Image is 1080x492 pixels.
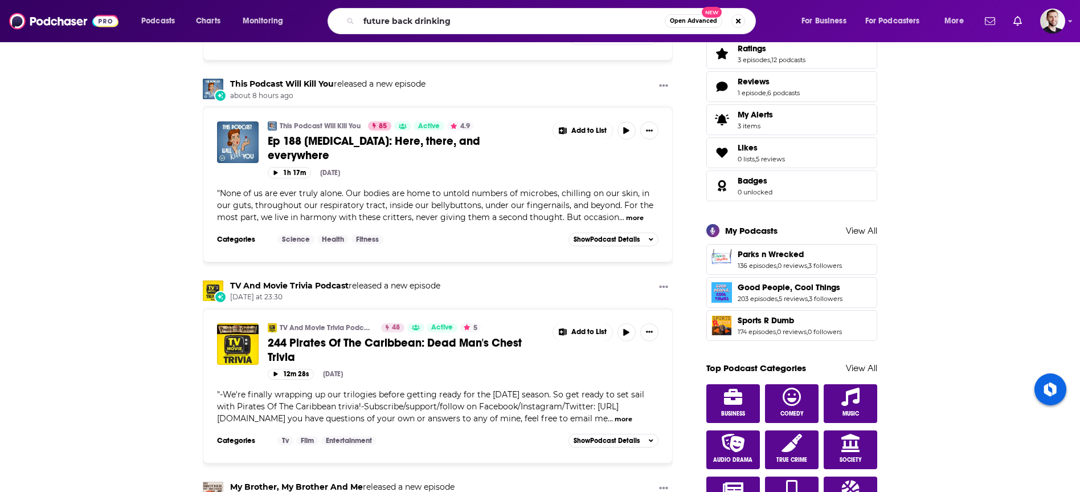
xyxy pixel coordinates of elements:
span: Good People, Cool Things [706,277,877,308]
img: Podchaser - Follow, Share and Rate Podcasts [9,10,118,32]
a: Ratings [710,46,733,62]
span: Reviews [706,71,877,102]
span: , [766,89,767,97]
span: , [807,328,808,336]
span: True Crime [776,457,807,463]
a: Comedy [765,384,819,423]
span: , [776,328,777,336]
a: 48 [381,323,404,332]
button: open menu [858,12,936,30]
a: 6 podcasts [767,89,800,97]
img: This Podcast Will Kill You [203,79,223,99]
a: 244 Pirates Of The Caribbean: Dead Man's Chest Trivia [268,336,545,364]
span: Ep 188 [MEDICAL_DATA]: Here, there, and everywhere [268,134,480,162]
span: My Alerts [738,109,773,120]
button: more [615,414,632,424]
span: None of us are ever truly alone. Our bodies are home to untold numbers of microbes, chilling on o... [217,188,653,222]
div: [DATE] [320,169,340,177]
a: Tv [277,436,293,445]
span: Active [418,121,440,132]
a: Parks n Wrecked [710,248,733,271]
a: 203 episodes [738,295,778,303]
span: Active [431,322,453,334]
a: 136 episodes [738,262,776,270]
span: Parks n Wrecked [738,249,804,259]
button: Show More Button [654,280,673,295]
a: Active [427,323,457,332]
a: Likes [710,145,733,161]
span: Add to List [571,328,607,336]
span: Ratings [738,43,766,54]
a: Ep 188 [MEDICAL_DATA]: Here, there, and everywhere [268,134,545,162]
span: ... [608,413,613,424]
span: Audio Drama [713,457,752,463]
button: Show More Button [553,121,612,140]
a: Audio Drama [706,430,760,469]
div: [DATE] [323,370,343,378]
a: Parks n Wrecked [738,249,842,259]
span: 244 Pirates Of The Caribbean: Dead Man's Chest Trivia [268,336,522,364]
span: Comedy [780,410,804,417]
span: 85 [379,121,387,132]
div: My Podcasts [725,225,778,236]
button: Show More Button [553,323,612,341]
span: 3 followers [807,262,842,270]
a: This Podcast Will Kill You [230,79,334,89]
span: , [755,155,756,163]
span: Likes [738,143,758,153]
span: about 8 hours ago [230,91,426,101]
button: open menu [133,12,190,30]
span: Reviews [738,76,770,87]
img: Parks n Wrecked [711,249,732,270]
span: Society [840,457,862,463]
h3: released a new episode [230,280,440,291]
button: 12m 28s [268,369,314,380]
img: TV And Movie Trivia Podcast [203,280,223,301]
a: True Crime [765,430,819,469]
a: 5 reviews [779,295,808,303]
a: Likes [738,143,785,153]
span: " [217,188,653,222]
a: Show notifications dropdown [1009,11,1026,31]
a: Health [317,235,349,244]
a: TV And Movie Trivia Podcast [280,323,374,332]
button: open menu [235,12,298,30]
img: 244 Pirates Of The Caribbean: Dead Man's Chest Trivia [217,323,259,365]
button: 5 [460,323,481,332]
button: ShowPodcast Details [568,233,658,246]
a: TV And Movie Trivia Podcast [268,323,277,332]
button: open menu [936,12,978,30]
a: Active [414,121,444,131]
a: 0 lists [738,155,755,163]
a: Top Podcast Categories [706,363,806,373]
img: Ep 188 Candida yeast: Here, there, and everywhere [217,121,259,163]
a: My Brother, My Brother And Me [230,482,363,492]
a: Fitness [351,235,383,244]
span: Likes [706,137,877,168]
span: 0 followers [807,328,842,336]
a: Good People, Cool Things [738,282,842,292]
span: Logged in as jaheld24 [1040,9,1065,34]
button: Show More Button [640,323,658,341]
a: TV And Movie Trivia Podcast [230,280,349,291]
a: 0 reviews [778,262,807,270]
a: 12 podcasts [771,56,805,64]
span: Monitoring [243,13,283,29]
span: Parks n Wrecked [706,244,877,275]
a: 0 reviews [777,328,807,336]
button: Show More Button [640,121,658,140]
a: 174 episodes [738,328,776,336]
h3: Categories [217,235,268,244]
a: This Podcast Will Kill You [280,121,361,131]
a: Reviews [710,79,733,95]
button: Show More Button [654,79,673,93]
a: Show notifications dropdown [980,11,1000,31]
span: Sports R Dumb [706,310,877,341]
a: Reviews [738,76,800,87]
div: Search podcasts, credits, & more... [338,8,767,34]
